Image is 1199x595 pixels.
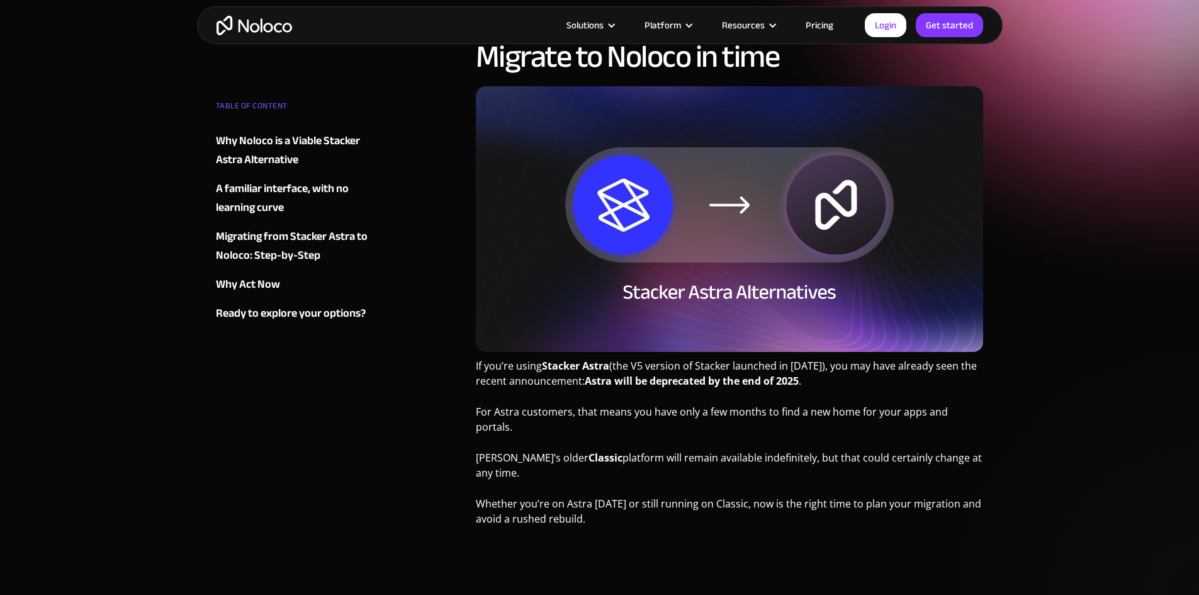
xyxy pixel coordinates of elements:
div: Ready to explore your options? [216,304,366,323]
a: Why Noloco is a Viable Stacker Astra Alternative [216,132,368,169]
strong: Classic [588,451,622,465]
div: Platform [629,17,706,33]
p: [PERSON_NAME]’s older platform will remain available indefinitely, but that could certainly chang... [476,450,984,490]
a: Get started [916,13,983,37]
div: Why Act Now [216,275,280,294]
a: Pricing [790,17,849,33]
div: Resources [706,17,790,33]
a: home [217,16,292,35]
p: Whether you’re on Astra [DATE] or still running on Classic, now is the right time to plan your mi... [476,496,984,536]
a: A familiar interface, with no learning curve [216,179,368,217]
p: ‍ [476,542,984,567]
div: Solutions [551,17,629,33]
strong: Stacker Astra [542,359,609,373]
h1: Stacker Astra Alternatives: How to Migrate to Noloco in time [476,6,984,74]
strong: Astra will be deprecated by the end of 2025 [585,374,799,388]
p: If you’re using (the V5 version of Stacker launched in [DATE]), you may have already seen the rec... [476,358,984,398]
a: Why Act Now [216,275,368,294]
a: Migrating from Stacker Astra to Noloco: Step-by-Step [216,227,368,265]
div: Solutions [566,17,604,33]
div: TABLE OF CONTENT [216,96,368,122]
p: For Astra customers, that means you have only a few months to find a new home for your apps and p... [476,404,984,444]
a: Ready to explore your options? [216,304,368,323]
div: Resources [722,17,765,33]
a: Login [865,13,906,37]
div: Platform [645,17,681,33]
